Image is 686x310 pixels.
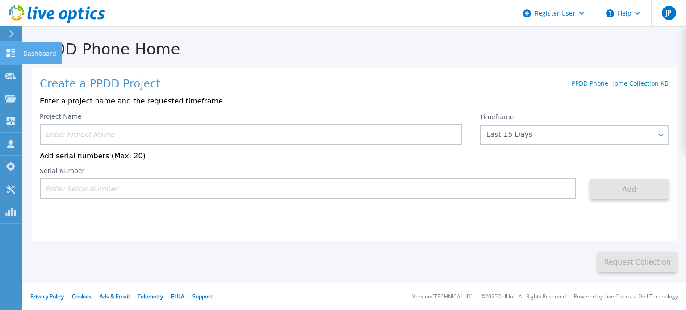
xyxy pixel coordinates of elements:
[138,293,163,300] a: Telemetry
[40,97,669,105] p: Enter a project name and the requested timeframe
[40,78,160,91] h1: Create a PPDD Project
[574,294,678,300] li: Powered by Live Optics, a Dell Technology
[412,294,473,300] li: Version: [TECHNICAL_ID]
[40,168,84,174] label: Serial Number
[23,42,56,65] p: Dashboard
[72,293,92,300] a: Cookies
[192,293,212,300] a: Support
[40,178,576,199] input: Enter Serial Number
[572,79,669,87] a: PPDD Phone Home Collection KB
[100,293,130,300] a: Ads & Email
[590,179,669,199] button: Add
[40,113,82,120] label: Project Name
[481,294,566,300] li: © 2025 Dell Inc. All Rights Reserved
[486,131,653,139] div: Last 15 Days
[480,113,514,120] label: Timeframe
[40,124,462,145] input: Enter Project Name
[171,293,184,300] a: EULA
[665,9,672,17] span: JP
[22,41,686,58] h1: PPDD Phone Home
[598,252,677,272] button: Request Collection
[30,293,64,300] a: Privacy Policy
[40,152,669,160] p: Add serial numbers (Max: 20)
